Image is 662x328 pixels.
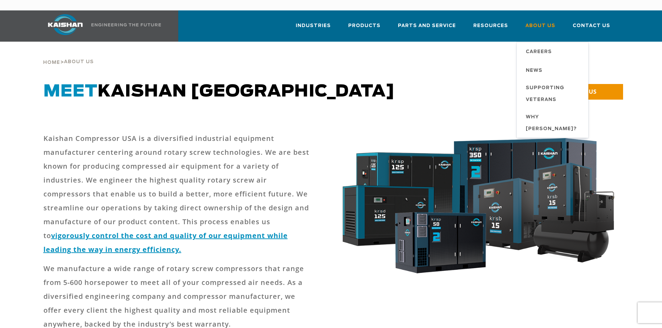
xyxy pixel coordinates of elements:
[519,61,588,79] a: News
[526,82,581,106] span: Supporting Veterans
[296,22,331,30] span: Industries
[519,109,588,138] a: Why [PERSON_NAME]?
[573,22,610,30] span: Contact Us
[525,17,555,40] a: About Us
[43,60,60,65] span: Home
[398,17,456,40] a: Parts and Service
[473,17,508,40] a: Resources
[525,22,555,30] span: About Us
[473,22,508,30] span: Resources
[43,83,395,100] span: Kaishan [GEOGRAPHIC_DATA]
[296,17,331,40] a: Industries
[519,42,588,61] a: Careers
[335,132,619,285] img: krsb
[348,22,381,30] span: Products
[43,42,94,68] div: >
[526,111,581,135] span: Why [PERSON_NAME]?
[39,14,91,35] img: kaishan logo
[39,10,162,42] a: Kaishan USA
[348,17,381,40] a: Products
[573,17,610,40] a: Contact Us
[43,59,60,65] a: Home
[526,65,542,77] span: News
[91,23,161,26] img: Engineering the future
[526,46,552,58] span: Careers
[64,60,94,64] span: About Us
[398,22,456,30] span: Parts and Service
[43,132,313,256] p: Kaishan Compressor USA is a diversified industrial equipment manufacturer centering around rotary...
[43,83,98,100] span: Meet
[43,231,288,254] a: vigorously control the cost and quality of our equipment while leading the way in energy efficiency.
[519,79,588,109] a: Supporting Veterans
